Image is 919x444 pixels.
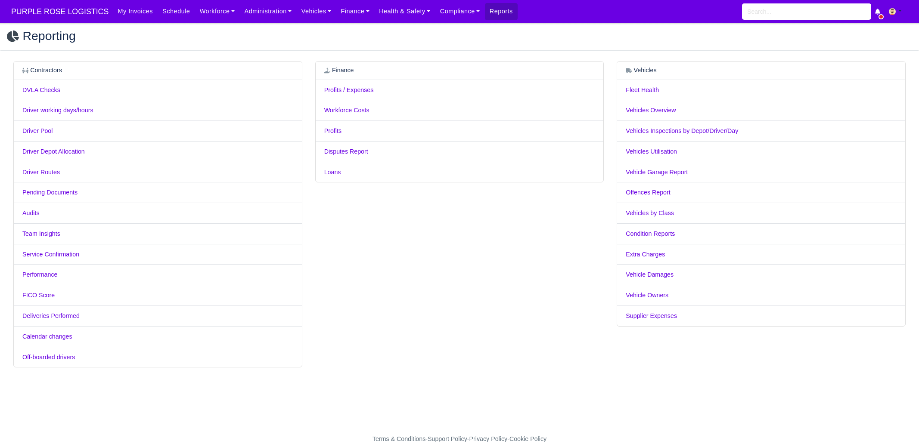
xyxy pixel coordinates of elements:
[626,271,674,278] a: Vehicle Damages
[297,3,336,20] a: Vehicles
[113,3,158,20] a: My Invoices
[324,127,342,134] a: Profits
[22,354,75,361] a: Off-boarded drivers
[485,3,518,20] a: Reports
[626,127,738,134] a: Vehicles Inspections by Depot/Driver/Day
[626,148,677,155] a: Vehicles Utilisation
[626,107,676,114] a: Vehicles Overview
[324,86,374,93] a: Profits / Expenses
[626,230,675,237] a: Condition Reports
[626,210,674,216] a: Vehicles by Class
[324,169,341,176] a: Loans
[7,3,113,20] a: PURPLE ROSE LOGISTICS
[324,67,354,74] h6: Finance
[509,435,546,442] a: Cookie Policy
[22,333,72,340] a: Calendar changes
[22,169,60,176] a: Driver Routes
[336,3,374,20] a: Finance
[435,3,485,20] a: Compliance
[22,86,60,93] a: DVLA Checks
[22,67,62,74] h6: Contractors
[469,435,508,442] a: Privacy Policy
[742,3,871,20] input: Search...
[22,312,80,319] a: Deliveries Performed
[195,3,240,20] a: Workforce
[214,434,705,444] div: - - -
[626,189,670,196] a: Offences Report
[626,67,656,74] h6: Vehicles
[626,312,677,319] a: Supplier Expenses
[374,3,435,20] a: Health & Safety
[22,210,40,216] a: Audits
[22,189,78,196] a: Pending Documents
[22,107,93,114] a: Driver working days/hours
[324,107,369,114] a: Workforce Costs
[626,251,665,258] a: Extra Charges
[22,127,53,134] a: Driver Pool
[22,148,85,155] a: Driver Depot Allocation
[22,271,58,278] a: Performance
[324,148,368,155] a: Disputes Report
[626,169,688,176] a: Vehicle Garage Report
[22,230,60,237] a: Team Insights
[239,3,296,20] a: Administration
[22,251,79,258] a: Service Confirmation
[7,30,912,42] h2: Reporting
[373,435,425,442] a: Terms & Conditions
[428,435,467,442] a: Support Policy
[626,86,659,93] a: Fleet Health
[626,292,668,299] a: Vehicle Owners
[22,292,55,299] a: FICO Score
[158,3,195,20] a: Schedule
